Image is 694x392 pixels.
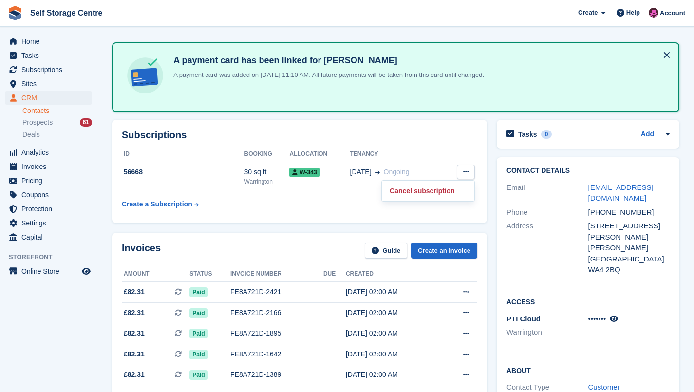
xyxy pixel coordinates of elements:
[5,202,92,216] a: menu
[5,77,92,91] a: menu
[588,264,670,276] div: WA4 2BQ
[122,167,244,177] div: 56668
[122,199,192,209] div: Create a Subscription
[124,328,145,338] span: £82.31
[80,118,92,127] div: 61
[9,252,97,262] span: Storefront
[124,349,145,359] span: £82.31
[350,167,372,177] span: [DATE]
[506,297,670,306] h2: Access
[124,308,145,318] span: £82.31
[641,129,654,140] a: Add
[230,328,323,338] div: FE8A721D-1895
[21,77,80,91] span: Sites
[21,63,80,76] span: Subscriptions
[289,168,319,177] span: W-343
[506,221,588,276] div: Address
[588,243,670,254] div: [PERSON_NAME]
[244,177,290,186] div: Warrington
[346,328,440,338] div: [DATE] 02:00 AM
[5,160,92,173] a: menu
[22,118,53,127] span: Prospects
[21,174,80,187] span: Pricing
[5,35,92,48] a: menu
[189,350,207,359] span: Paid
[346,287,440,297] div: [DATE] 02:00 AM
[5,63,92,76] a: menu
[578,8,598,18] span: Create
[122,147,244,162] th: ID
[506,207,588,218] div: Phone
[230,370,323,380] div: FE8A721D-1389
[384,168,410,176] span: Ongoing
[21,146,80,159] span: Analytics
[518,130,537,139] h2: Tasks
[588,207,670,218] div: [PHONE_NUMBER]
[22,106,92,115] a: Contacts
[21,202,80,216] span: Protection
[21,216,80,230] span: Settings
[169,55,484,66] h4: A payment card has been linked for [PERSON_NAME]
[22,130,40,139] span: Deals
[189,329,207,338] span: Paid
[588,183,654,203] a: [EMAIL_ADDRESS][DOMAIN_NAME]
[5,188,92,202] a: menu
[21,188,80,202] span: Coupons
[588,221,670,243] div: [STREET_ADDRESS][PERSON_NAME]
[506,327,588,338] li: Warrington
[124,287,145,297] span: £82.31
[230,266,323,282] th: Invoice number
[350,147,445,162] th: Tenancy
[21,264,80,278] span: Online Store
[346,308,440,318] div: [DATE] 02:00 AM
[122,195,199,213] a: Create a Subscription
[21,91,80,105] span: CRM
[323,266,346,282] th: Due
[124,370,145,380] span: £82.31
[189,308,207,318] span: Paid
[386,185,470,197] p: Cancel subscription
[21,35,80,48] span: Home
[21,49,80,62] span: Tasks
[244,147,290,162] th: Booking
[189,266,230,282] th: Status
[122,243,161,259] h2: Invoices
[169,70,484,80] p: A payment card was added on [DATE] 11:10 AM. All future payments will be taken from this card unt...
[80,265,92,277] a: Preview store
[230,349,323,359] div: FE8A721D-1642
[122,130,477,141] h2: Subscriptions
[506,315,541,323] span: PTI Cloud
[346,349,440,359] div: [DATE] 02:00 AM
[189,287,207,297] span: Paid
[411,243,477,259] a: Create an Invoice
[22,130,92,140] a: Deals
[5,230,92,244] a: menu
[588,254,670,265] div: [GEOGRAPHIC_DATA]
[230,308,323,318] div: FE8A721D-2166
[125,55,166,96] img: card-linked-ebf98d0992dc2aeb22e95c0e3c79077019eb2392cfd83c6a337811c24bc77127.svg
[22,117,92,128] a: Prospects 61
[506,182,588,204] div: Email
[230,287,323,297] div: FE8A721D-2421
[506,365,670,375] h2: About
[21,160,80,173] span: Invoices
[5,264,92,278] a: menu
[8,6,22,20] img: stora-icon-8386f47178a22dfd0bd8f6a31ec36ba5ce8667c1dd55bd0f319d3a0aa187defe.svg
[588,383,620,391] a: Customer
[365,243,408,259] a: Guide
[346,370,440,380] div: [DATE] 02:00 AM
[5,91,92,105] a: menu
[21,230,80,244] span: Capital
[5,174,92,187] a: menu
[541,130,552,139] div: 0
[122,266,189,282] th: Amount
[5,49,92,62] a: menu
[506,167,670,175] h2: Contact Details
[626,8,640,18] span: Help
[244,167,290,177] div: 30 sq ft
[26,5,106,21] a: Self Storage Centre
[660,8,685,18] span: Account
[346,266,440,282] th: Created
[189,370,207,380] span: Paid
[649,8,658,18] img: Ben Scott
